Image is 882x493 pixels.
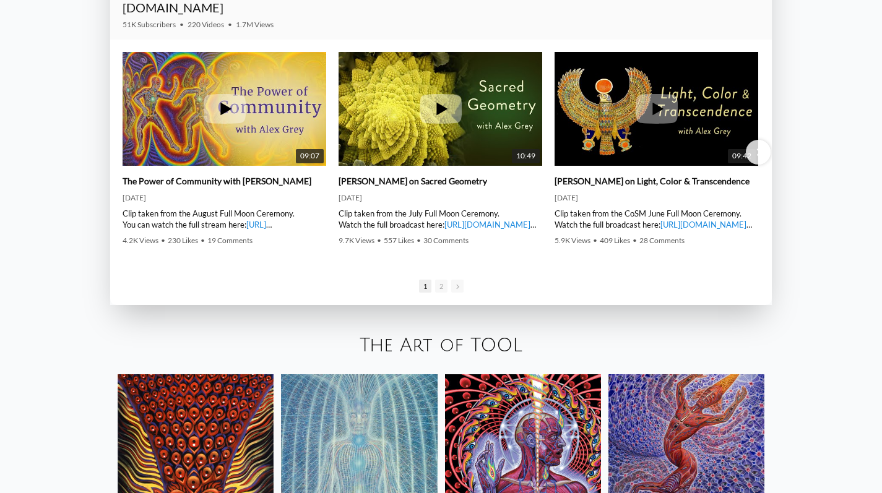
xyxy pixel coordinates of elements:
[555,193,758,203] div: [DATE]
[639,236,685,245] span: 28 Comments
[236,20,274,29] span: 1.7M Views
[419,280,431,293] span: Go to slide 1
[555,52,758,166] a: Alex Grey on Light, Color & Transcendence 09:42
[417,236,421,245] span: •
[123,176,311,187] a: The Power of Community with [PERSON_NAME]
[451,280,464,293] span: Go to next slide
[228,20,232,29] span: •
[188,20,224,29] span: 220 Videos
[555,208,758,230] div: Clip taken from the CoSM June Full Moon Ceremony. Watch the full broadcast here: | [PERSON_NAME] ...
[377,236,381,245] span: •
[123,208,326,230] div: Clip taken from the August Full Moon Ceremony. You can watch the full stream here: | [PERSON_NAME...
[339,32,542,185] img: Alex Grey on Sacred Geometry
[339,236,374,245] span: 9.7K Views
[633,236,637,245] span: •
[201,236,205,245] span: •
[161,236,165,245] span: •
[123,236,158,245] span: 4.2K Views
[339,208,542,230] div: Clip taken from the July Full Moon Ceremony. Watch the full broadcast here: | [PERSON_NAME] | ► W...
[207,236,253,245] span: 19 Comments
[339,176,487,187] a: [PERSON_NAME] on Sacred Geometry
[423,236,469,245] span: 30 Comments
[339,193,542,203] div: [DATE]
[512,149,540,163] span: 10:49
[123,52,326,166] a: The Power of Community with Alex Grey 09:07
[123,20,176,29] span: 51K Subscribers
[688,5,759,20] iframe: Subscribe to CoSM.TV on YouTube
[123,32,326,185] img: The Power of Community with Alex Grey
[555,236,590,245] span: 5.9K Views
[728,149,756,163] span: 09:42
[384,236,414,245] span: 557 Likes
[555,32,758,185] img: Alex Grey on Light, Color & Transcendence
[435,280,447,293] span: Go to slide 2
[746,140,771,165] div: Next slide
[660,220,746,229] a: [URL][DOMAIN_NAME]
[296,149,324,163] span: 09:07
[168,236,198,245] span: 230 Likes
[444,220,530,229] a: [URL][DOMAIN_NAME]
[123,193,326,203] div: [DATE]
[593,236,597,245] span: •
[555,176,750,187] a: [PERSON_NAME] on Light, Color & Transcendence
[360,335,522,356] a: The Art of TOOL
[339,52,542,166] a: Alex Grey on Sacred Geometry 10:49
[179,20,184,29] span: •
[600,236,630,245] span: 409 Likes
